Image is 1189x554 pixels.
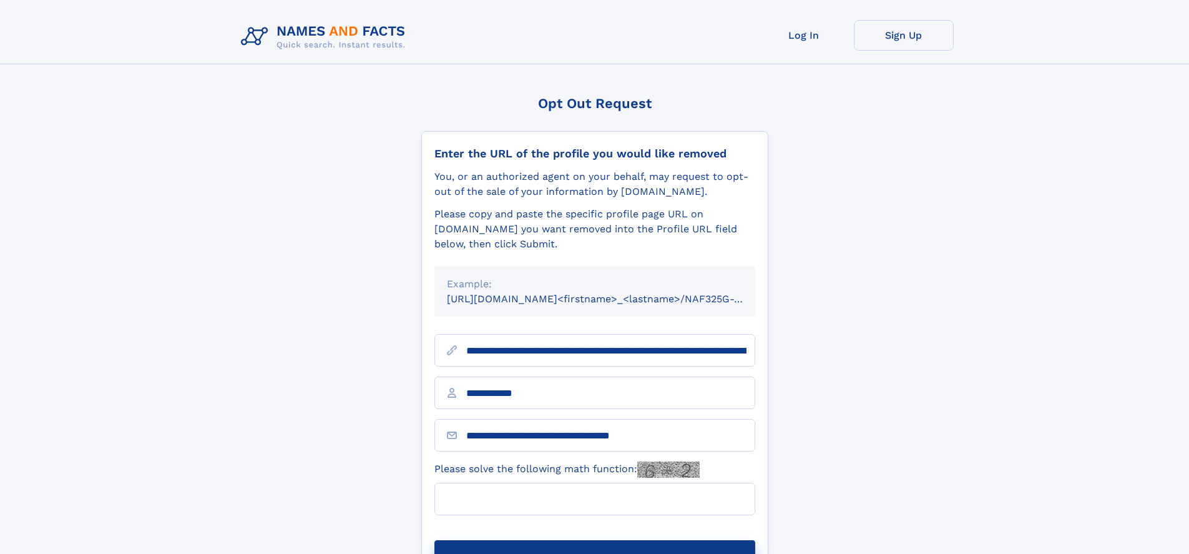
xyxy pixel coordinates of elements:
[434,169,755,199] div: You, or an authorized agent on your behalf, may request to opt-out of the sale of your informatio...
[447,277,743,292] div: Example:
[236,20,416,54] img: Logo Names and Facts
[754,20,854,51] a: Log In
[447,293,779,305] small: [URL][DOMAIN_NAME]<firstname>_<lastname>/NAF325G-xxxxxxxx
[421,96,768,111] div: Opt Out Request
[434,207,755,252] div: Please copy and paste the specific profile page URL on [DOMAIN_NAME] you want removed into the Pr...
[854,20,954,51] a: Sign Up
[434,147,755,161] div: Enter the URL of the profile you would like removed
[434,462,700,478] label: Please solve the following math function:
